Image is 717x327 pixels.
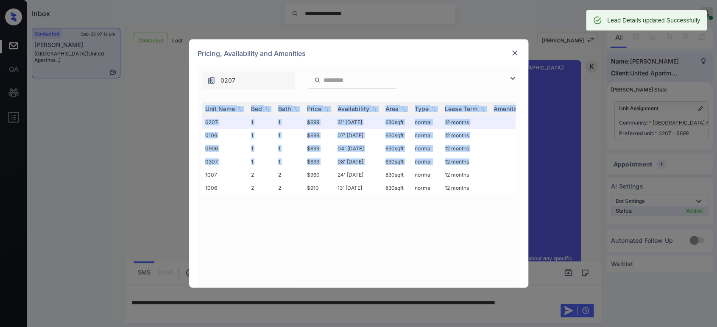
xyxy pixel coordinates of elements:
[385,105,399,112] div: Area
[334,142,382,155] td: 04' [DATE]
[441,168,490,181] td: 12 months
[251,105,262,112] div: Bed
[441,116,490,129] td: 12 months
[411,168,441,181] td: normal
[411,129,441,142] td: normal
[275,129,304,142] td: 1
[304,181,334,194] td: $910
[248,155,275,168] td: 1
[441,129,490,142] td: 12 months
[334,155,382,168] td: 08' [DATE]
[304,155,334,168] td: $699
[430,106,438,112] img: sorting
[202,181,248,194] td: 1006
[478,106,487,112] img: sorting
[292,106,300,112] img: sorting
[441,142,490,155] td: 12 months
[411,181,441,194] td: normal
[382,155,411,168] td: 630 sqft
[236,106,244,112] img: sorting
[275,142,304,155] td: 1
[263,106,271,112] img: sorting
[202,155,248,168] td: 0307
[275,155,304,168] td: 1
[275,168,304,181] td: 2
[441,181,490,194] td: 12 months
[399,106,408,112] img: sorting
[382,168,411,181] td: 830 sqft
[202,129,248,142] td: 0106
[220,76,235,85] span: 0207
[411,155,441,168] td: normal
[248,168,275,181] td: 2
[382,129,411,142] td: 630 sqft
[494,105,522,112] div: Amenities
[202,168,248,181] td: 1007
[304,168,334,181] td: $960
[304,142,334,155] td: $699
[334,181,382,194] td: 13' [DATE]
[189,39,528,67] div: Pricing, Availability and Amenities
[248,142,275,155] td: 1
[248,129,275,142] td: 1
[205,105,235,112] div: Unit Name
[334,116,382,129] td: 31' [DATE]
[370,106,379,112] img: sorting
[304,129,334,142] td: $699
[607,13,700,28] div: Lead Details updated Successfully
[278,105,291,112] div: Bath
[445,105,477,112] div: Lease Term
[307,105,321,112] div: Price
[207,76,215,85] img: icon-zuma
[511,49,519,57] img: close
[248,116,275,129] td: 1
[304,116,334,129] td: $699
[314,76,321,84] img: icon-zuma
[382,116,411,129] td: 630 sqft
[334,168,382,181] td: 24' [DATE]
[508,73,518,83] img: icon-zuma
[382,142,411,155] td: 630 sqft
[275,116,304,129] td: 1
[322,106,331,112] img: sorting
[415,105,429,112] div: Type
[275,181,304,194] td: 2
[411,142,441,155] td: normal
[382,181,411,194] td: 830 sqft
[334,129,382,142] td: 07' [DATE]
[411,116,441,129] td: normal
[441,155,490,168] td: 12 months
[248,181,275,194] td: 2
[202,142,248,155] td: 0906
[338,105,369,112] div: Availability
[202,116,248,129] td: 0207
